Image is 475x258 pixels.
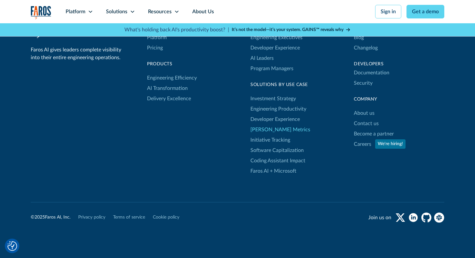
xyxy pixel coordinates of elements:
div: Solutions [106,8,127,16]
div: Platform [66,8,85,16]
img: Logo of the analytics and reporting company Faros. [31,6,51,19]
a: Developer Experience [250,43,300,53]
a: Cookie policy [153,214,179,221]
a: home [31,6,51,19]
span: 2025 [35,215,45,220]
a: Engineering Productivity [250,104,306,114]
a: AI Leaders [250,53,274,63]
div: Join us on [368,214,391,221]
a: Privacy policy [78,214,105,221]
a: Coding Assistant Impact [250,156,305,166]
div: Developers [354,61,444,68]
div: Solutions By Use Case [250,81,310,88]
a: Careers [354,139,371,149]
div: Faros AI gives leaders complete visibility into their entire engineering operations. [31,46,124,61]
div: Resources [148,8,172,16]
div: Company [354,96,444,103]
p: What's holding back AI's productivity boost? | [124,26,229,34]
a: Get a demo [406,5,444,18]
a: It’s not the model—it’s your system. GAINS™ reveals why [232,27,351,33]
div: © Faros AI, Inc. [31,214,70,221]
button: Cookie Settings [7,241,17,251]
a: Faros AI + Microsoft [250,166,296,176]
a: Delivery Excellence [147,93,191,104]
div: We're hiring! [378,141,403,147]
a: Software Capitalization [250,145,304,156]
a: Engineering Executives [250,32,302,43]
a: [PERSON_NAME] Metrics [250,124,310,135]
a: linkedin [408,212,418,223]
a: About us [354,108,375,118]
img: Revisit consent button [7,241,17,251]
a: Investment Strategy [250,93,296,104]
div: products [147,61,197,68]
a: Platform [147,32,167,43]
a: github [421,212,431,223]
a: Sign in [375,5,401,18]
a: AI Transformation [147,83,188,93]
a: Contact us [354,118,379,129]
a: Changelog [354,43,378,53]
a: Documentation [354,68,389,78]
a: Security [354,78,373,88]
a: Blog [354,32,364,43]
a: Terms of service [113,214,145,221]
a: Become a partner [354,129,394,139]
a: twitter [395,212,406,223]
a: slack community [434,212,444,223]
a: Developer Experience [250,114,300,124]
a: Engineering Efficiency [147,73,197,83]
a: Pricing [147,43,163,53]
a: Initiative Tracking [250,135,290,145]
a: Program Managers [250,63,302,74]
strong: It’s not the model—it’s your system. GAINS™ reveals why [232,27,343,32]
